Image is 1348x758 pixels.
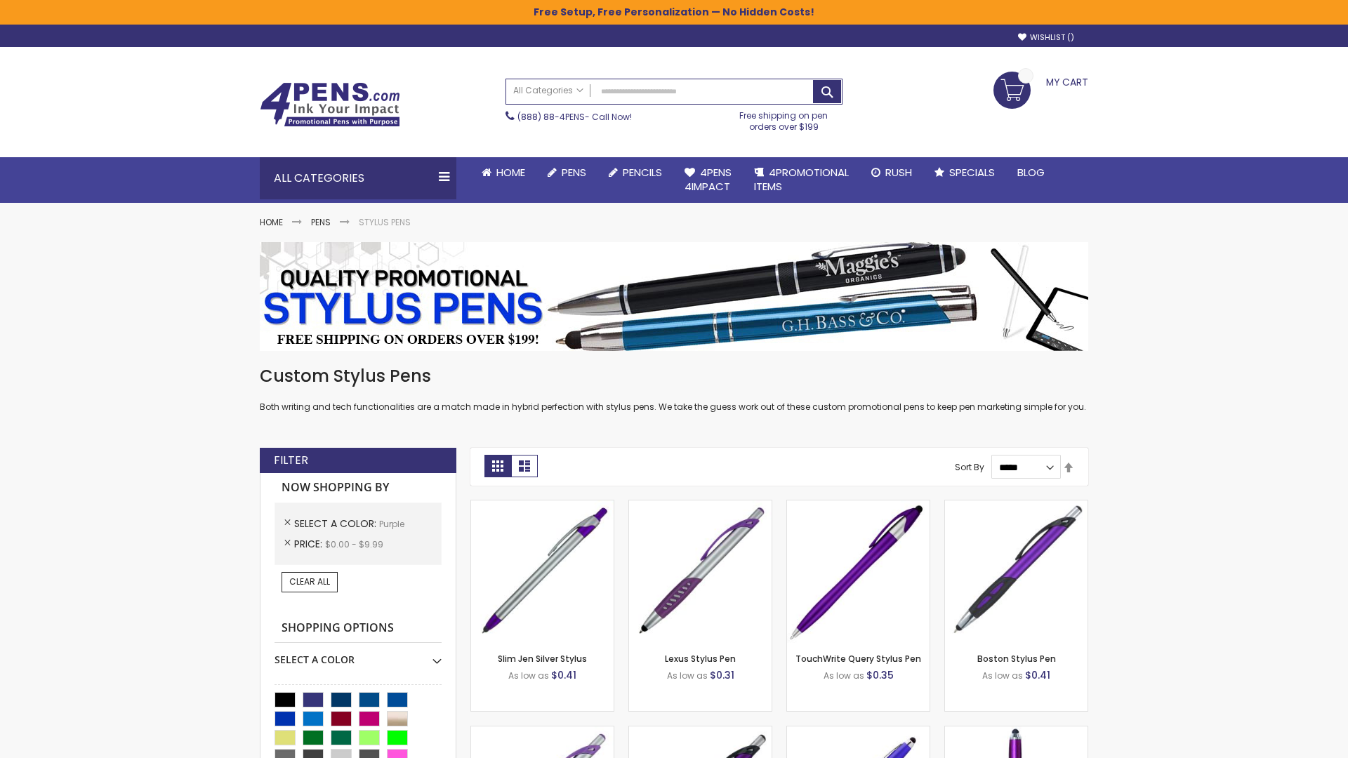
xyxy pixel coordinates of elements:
img: Boston Stylus Pen-Purple [945,500,1088,643]
span: Pencils [623,165,662,180]
span: Specials [949,165,995,180]
div: Free shipping on pen orders over $199 [725,105,843,133]
div: Select A Color [275,643,442,667]
label: Sort By [955,461,984,473]
a: Rush [860,157,923,188]
h1: Custom Stylus Pens [260,365,1088,387]
span: Blog [1017,165,1045,180]
a: Sierra Stylus Twist Pen-Purple [787,726,930,738]
span: $0.41 [1025,668,1050,682]
a: TouchWrite Command Stylus Pen-Purple [945,726,1088,738]
img: Lexus Stylus Pen-Purple [629,500,772,643]
a: TouchWrite Query Stylus Pen [795,653,921,665]
a: TouchWrite Query Stylus Pen-Purple [787,500,930,512]
div: Both writing and tech functionalities are a match made in hybrid perfection with stylus pens. We ... [260,365,1088,413]
span: As low as [824,670,864,681]
img: Slim Jen Silver Stylus-Purple [471,500,614,643]
span: Clear All [289,576,330,587]
span: $0.35 [866,668,894,682]
a: (888) 88-4PENS [517,111,585,123]
span: - Call Now! [517,111,632,123]
a: All Categories [506,79,590,102]
span: Purple [379,518,404,530]
a: Boston Silver Stylus Pen-Purple [471,726,614,738]
a: Lexus Stylus Pen-Purple [629,500,772,512]
a: Lexus Metallic Stylus Pen-Purple [629,726,772,738]
a: Blog [1006,157,1056,188]
div: All Categories [260,157,456,199]
a: Specials [923,157,1006,188]
strong: Now Shopping by [275,473,442,503]
a: Wishlist [1018,32,1074,43]
a: 4PROMOTIONALITEMS [743,157,860,203]
a: Boston Stylus Pen-Purple [945,500,1088,512]
a: Pens [536,157,597,188]
strong: Stylus Pens [359,216,411,228]
span: All Categories [513,85,583,96]
a: Lexus Stylus Pen [665,653,736,665]
a: 4Pens4impact [673,157,743,203]
span: Rush [885,165,912,180]
span: Select A Color [294,517,379,531]
span: Pens [562,165,586,180]
span: As low as [982,670,1023,681]
a: Home [260,216,283,228]
span: $0.00 - $9.99 [325,538,383,550]
span: As low as [508,670,549,681]
img: TouchWrite Query Stylus Pen-Purple [787,500,930,643]
img: 4Pens Custom Pens and Promotional Products [260,82,400,127]
a: Slim Jen Silver Stylus-Purple [471,500,614,512]
a: Pencils [597,157,673,188]
span: Home [496,165,525,180]
strong: Shopping Options [275,613,442,644]
span: 4PROMOTIONAL ITEMS [754,165,849,194]
span: $0.31 [710,668,734,682]
strong: Filter [274,453,308,468]
a: Slim Jen Silver Stylus [498,653,587,665]
a: Home [470,157,536,188]
strong: Grid [484,455,511,477]
span: $0.41 [551,668,576,682]
img: Stylus Pens [260,242,1088,351]
a: Boston Stylus Pen [977,653,1056,665]
span: Price [294,537,325,551]
span: 4Pens 4impact [685,165,732,194]
a: Clear All [282,572,338,592]
a: Pens [311,216,331,228]
span: As low as [667,670,708,681]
